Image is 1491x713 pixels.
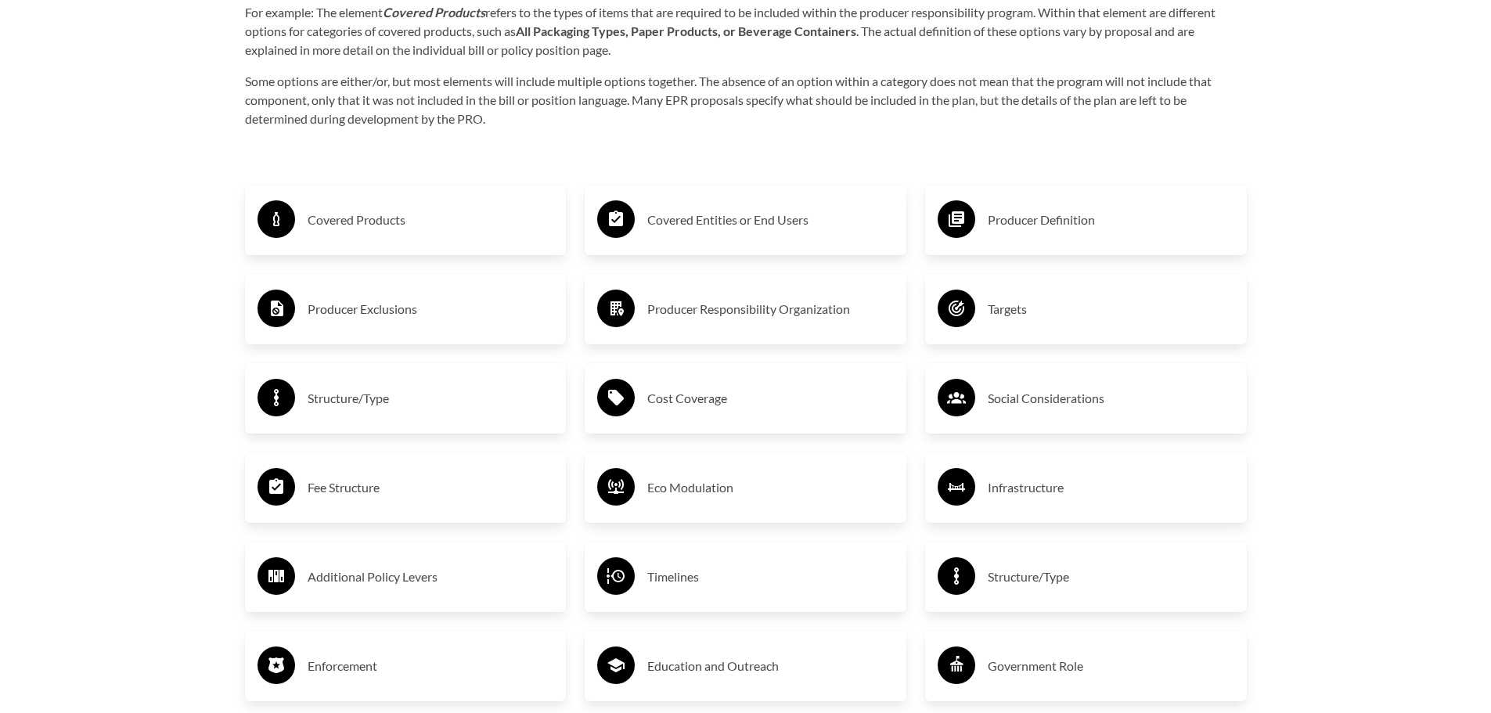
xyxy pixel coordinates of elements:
p: Some options are either/or, but most elements will include multiple options together. The absence... [245,72,1247,128]
h3: Timelines [647,564,894,589]
h3: Additional Policy Levers [308,564,554,589]
h3: Education and Outreach [647,654,894,679]
h3: Social Considerations [988,386,1234,411]
h3: Targets [988,297,1234,322]
p: For example: The element refers to the types of items that are required to be included within the... [245,3,1247,59]
h3: Enforcement [308,654,554,679]
h3: Structure/Type [988,564,1234,589]
h3: Cost Coverage [647,386,894,411]
h3: Producer Exclusions [308,297,554,322]
strong: Covered Products [383,5,485,20]
h3: Covered Entities or End Users [647,207,894,232]
h3: Producer Definition [988,207,1234,232]
h3: Structure/Type [308,386,554,411]
h3: Infrastructure [988,475,1234,500]
h3: Eco Modulation [647,475,894,500]
h3: Fee Structure [308,475,554,500]
h3: Government Role [988,654,1234,679]
h3: Producer Responsibility Organization [647,297,894,322]
h3: Covered Products [308,207,554,232]
strong: All Packaging Types, Paper Products, or Beverage Containers [516,23,856,38]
